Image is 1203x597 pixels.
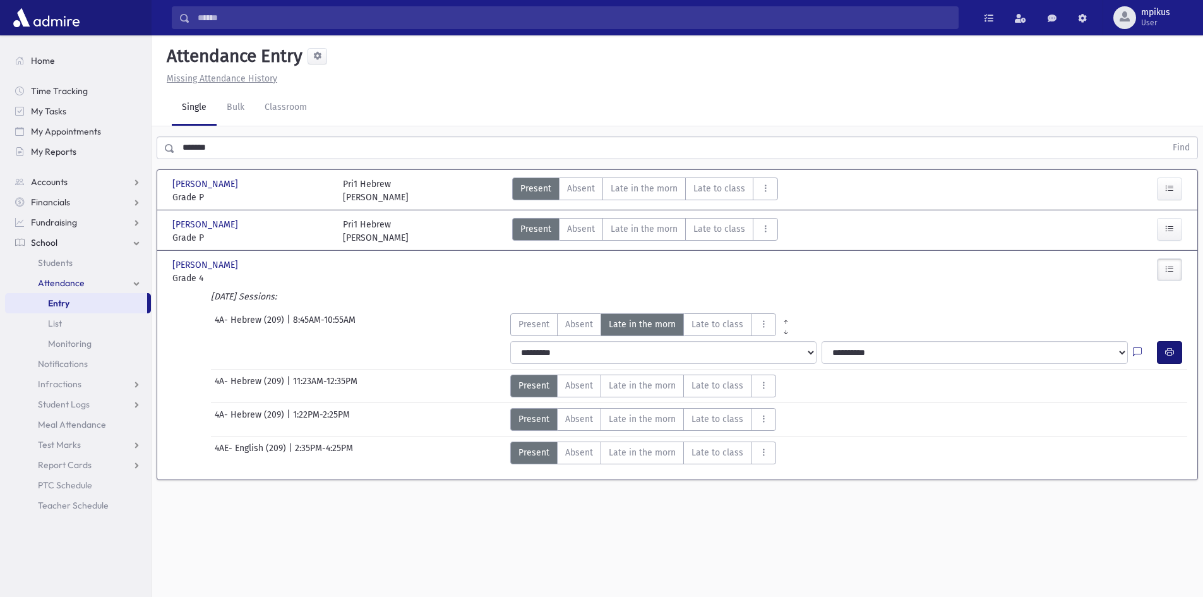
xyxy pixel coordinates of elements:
a: Students [5,253,151,273]
span: Report Cards [38,459,92,471]
span: Absent [565,446,593,459]
span: 2:35PM-4:25PM [295,442,353,464]
span: Late to class [693,182,745,195]
span: | [287,375,293,397]
span: My Appointments [31,126,101,137]
a: All Later [776,323,796,334]
span: Late to class [691,318,743,331]
a: Teacher Schedule [5,495,151,516]
span: 11:23AM-12:35PM [293,375,357,397]
a: List [5,313,151,334]
img: AdmirePro [10,5,83,30]
span: 4A- Hebrew (209) [215,375,287,397]
span: mpikus [1141,8,1170,18]
span: Attendance [38,277,85,289]
span: Present [518,318,549,331]
span: My Tasks [31,106,66,117]
span: My Reports [31,146,76,157]
a: Accounts [5,172,151,192]
a: PTC Schedule [5,475,151,495]
span: Entry [48,298,69,309]
span: Late in the morn [609,318,676,331]
span: Accounts [31,176,68,188]
span: | [287,313,293,336]
span: Meal Attendance [38,419,106,430]
a: Financials [5,192,151,212]
span: 4A- Hebrew (209) [215,408,287,431]
a: Notifications [5,354,151,374]
span: Absent [567,182,595,195]
div: AttTypes [512,178,778,204]
span: Late to class [691,379,743,392]
h5: Attendance Entry [162,45,302,67]
span: [PERSON_NAME] [172,258,241,272]
span: Late to class [693,222,745,236]
span: Notifications [38,358,88,370]
div: Pri1 Hebrew [PERSON_NAME] [343,218,409,244]
a: Student Logs [5,394,151,414]
span: [PERSON_NAME] [172,218,241,231]
span: List [48,318,62,329]
span: 1:22PM-2:25PM [293,408,350,431]
span: Home [31,55,55,66]
span: Fundraising [31,217,77,228]
a: Attendance [5,273,151,293]
a: Monitoring [5,334,151,354]
span: Students [38,257,73,268]
span: School [31,237,57,248]
span: 8:45AM-10:55AM [293,313,356,336]
div: AttTypes [510,408,776,431]
span: Absent [565,413,593,426]
span: Late in the morn [609,413,676,426]
a: Time Tracking [5,81,151,101]
div: AttTypes [510,442,776,464]
span: Late in the morn [611,182,678,195]
a: Test Marks [5,435,151,455]
div: Pri1 Hebrew [PERSON_NAME] [343,178,409,204]
span: Late to class [691,446,743,459]
span: Late to class [691,413,743,426]
span: | [289,442,295,464]
span: [PERSON_NAME] [172,178,241,191]
div: AttTypes [510,375,776,397]
div: AttTypes [512,218,778,244]
input: Search [190,6,958,29]
span: User [1141,18,1170,28]
div: AttTypes [510,313,796,336]
a: Missing Attendance History [162,73,277,84]
a: Meal Attendance [5,414,151,435]
span: Grade P [172,231,330,244]
span: Infractions [38,378,81,390]
span: 4A- Hebrew (209) [215,313,287,336]
a: My Reports [5,142,151,162]
span: Time Tracking [31,85,88,97]
span: | [287,408,293,431]
span: Absent [565,318,593,331]
a: Infractions [5,374,151,394]
span: Absent [567,222,595,236]
a: Fundraising [5,212,151,232]
a: Bulk [217,90,254,126]
a: Classroom [254,90,317,126]
span: Late in the morn [609,379,676,392]
span: PTC Schedule [38,479,92,491]
span: Present [518,379,549,392]
span: Absent [565,379,593,392]
span: Present [518,413,549,426]
span: Student Logs [38,399,90,410]
a: Single [172,90,217,126]
span: Late in the morn [611,222,678,236]
span: Present [520,182,551,195]
u: Missing Attendance History [167,73,277,84]
a: Report Cards [5,455,151,475]
span: Monitoring [48,338,92,349]
button: Find [1165,137,1197,159]
span: Present [520,222,551,236]
a: Home [5,51,151,71]
a: Entry [5,293,147,313]
i: [DATE] Sessions: [211,291,277,302]
span: Financials [31,196,70,208]
span: Test Marks [38,439,81,450]
span: Late in the morn [609,446,676,459]
a: All Prior [776,313,796,323]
